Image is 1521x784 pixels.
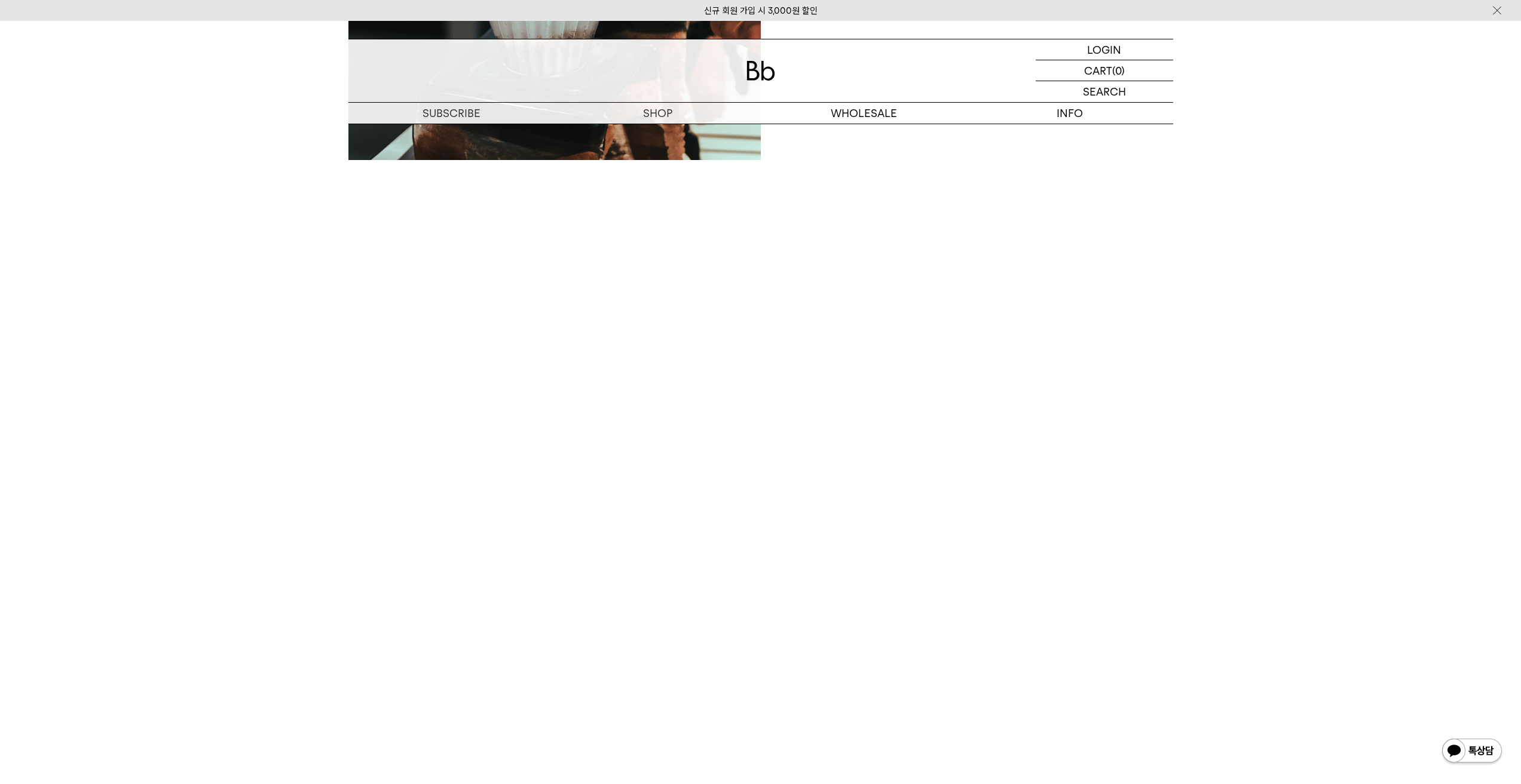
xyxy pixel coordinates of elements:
[704,5,818,16] a: 신규 회원 가입 시 3,000원 할인
[761,103,967,124] p: WHOLESALE
[967,103,1173,124] p: INFO
[1036,39,1173,60] a: LOGIN
[1087,39,1121,60] p: LOGIN
[746,61,775,81] img: 로고
[555,103,761,124] a: SHOP
[1036,60,1173,81] a: CART (0)
[348,103,555,124] a: SUBSCRIBE
[1112,60,1125,81] p: (0)
[1083,81,1126,102] p: SEARCH
[1441,737,1503,766] img: 카카오톡 채널 1:1 채팅 버튼
[1084,60,1112,81] p: CART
